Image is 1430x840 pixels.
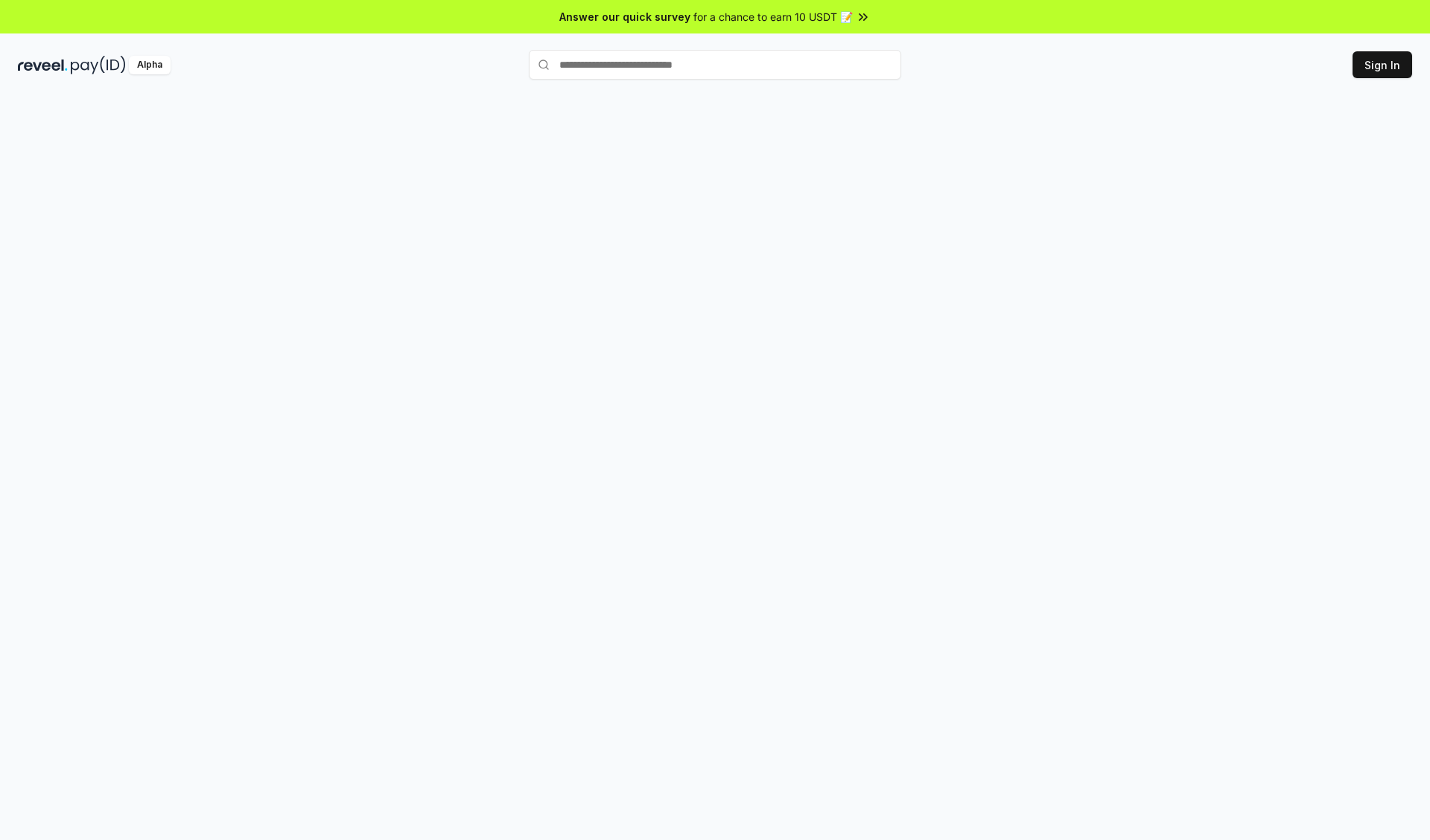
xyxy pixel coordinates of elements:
img: pay_id [71,56,126,74]
button: Sign In [1353,51,1412,78]
span: Answer our quick survey [559,9,690,25]
div: Alpha [129,56,171,74]
img: reveel_dark [18,56,68,74]
span: for a chance to earn 10 USDT 📝 [693,9,853,25]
